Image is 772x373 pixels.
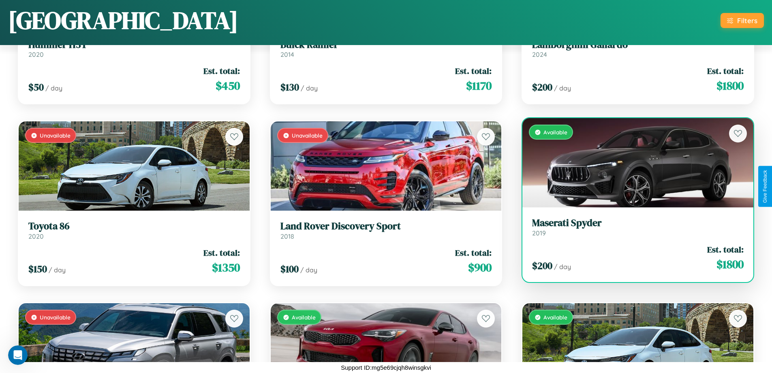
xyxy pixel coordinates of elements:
span: 2019 [532,229,546,237]
span: $ 100 [280,262,299,276]
span: $ 130 [280,80,299,94]
span: $ 200 [532,259,552,272]
p: Support ID: mg5e69cjqh8winsgkvi [341,362,431,373]
span: 2014 [280,50,294,58]
h3: Land Rover Discovery Sport [280,220,492,232]
h3: Maserati Spyder [532,217,744,229]
span: $ 50 [28,80,44,94]
a: Hummer H3T2020 [28,39,240,59]
h3: Buick Rainier [280,39,492,51]
span: Unavailable [40,132,71,139]
h3: Toyota 86 [28,220,240,232]
span: / day [45,84,62,92]
span: Unavailable [40,314,71,321]
span: $ 150 [28,262,47,276]
span: Est. total: [707,244,744,255]
span: / day [554,84,571,92]
span: 2018 [280,232,294,240]
h3: Lamborghini Gallardo [532,39,744,51]
span: / day [554,263,571,271]
span: Est. total: [203,65,240,77]
div: Filters [737,16,757,25]
span: / day [300,266,317,274]
span: 2020 [28,50,44,58]
span: $ 200 [532,80,552,94]
a: Maserati Spyder2019 [532,217,744,237]
span: 2024 [532,50,547,58]
a: Toyota 862020 [28,220,240,240]
span: $ 450 [216,78,240,94]
button: Filters [721,13,764,28]
span: Unavailable [292,132,323,139]
a: Land Rover Discovery Sport2018 [280,220,492,240]
span: Est. total: [707,65,744,77]
span: / day [49,266,66,274]
span: 2020 [28,232,44,240]
span: $ 1350 [212,259,240,276]
h1: [GEOGRAPHIC_DATA] [8,4,238,37]
span: Available [543,129,567,136]
span: $ 900 [468,259,492,276]
span: Est. total: [455,247,492,259]
span: Est. total: [203,247,240,259]
span: $ 1800 [716,78,744,94]
h3: Hummer H3T [28,39,240,51]
div: Give Feedback [762,170,768,203]
span: Available [292,314,316,321]
a: Lamborghini Gallardo2024 [532,39,744,59]
iframe: Intercom live chat [8,345,28,365]
a: Buick Rainier2014 [280,39,492,59]
span: Est. total: [455,65,492,77]
span: / day [301,84,318,92]
span: Available [543,314,567,321]
span: $ 1800 [716,256,744,272]
span: $ 1170 [466,78,492,94]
